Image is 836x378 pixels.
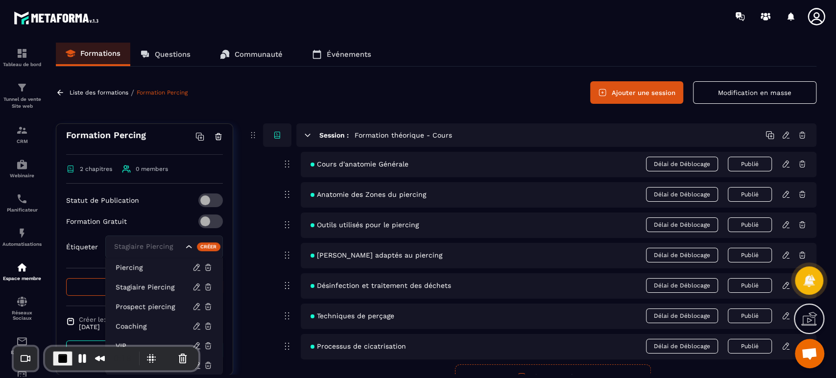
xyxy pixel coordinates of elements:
[319,131,349,139] h6: Session :
[16,159,28,170] img: automations
[155,50,191,59] p: Questions
[122,283,167,290] span: Suivi des élèves
[16,82,28,94] img: formation
[646,308,718,323] span: Délai de Déblocage
[66,217,127,225] p: Formation Gratuit
[728,278,772,293] button: Publié
[16,261,28,273] img: automations
[154,323,223,331] p: [DATE]
[16,193,28,205] img: scheduler
[728,217,772,232] button: Publié
[646,157,718,171] span: Délai de Déblocage
[2,173,42,178] p: Webinaire
[70,89,128,96] a: Liste des formations
[311,221,419,229] span: Outils utilisés pour le piercing
[2,276,42,281] p: Espace membre
[79,323,106,331] p: [DATE]
[2,350,42,355] p: E-mailing
[16,47,28,59] img: formation
[130,43,200,66] a: Questions
[131,88,134,97] span: /
[2,62,42,67] p: Tableau de bord
[2,151,42,186] a: automationsautomationsWebinaire
[728,339,772,354] button: Publié
[2,254,42,288] a: automationsautomationsEspace membre
[2,220,42,254] a: automationsautomationsAutomatisations
[728,248,772,262] button: Publié
[2,40,42,74] a: formationformationTableau de bord
[16,227,28,239] img: automations
[79,316,106,323] span: Créer le:
[311,282,451,289] span: Désinfection et traitement des déchets
[2,207,42,213] p: Planificateur
[56,43,130,66] a: Formations
[2,186,42,220] a: schedulerschedulerPlanificateur
[728,187,772,202] button: Publié
[235,50,283,59] p: Communauté
[66,128,146,142] h4: Formation Percing
[693,81,816,104] button: Modification en masse
[16,335,28,347] img: email
[137,89,188,96] a: Formation Percing
[646,187,718,202] span: Délai de Déblocage
[302,43,381,66] a: Événements
[2,310,42,321] p: Réseaux Sociaux
[154,316,223,323] span: Dernière modification:
[2,139,42,144] p: CRM
[210,43,292,66] a: Communauté
[105,236,223,258] div: Search for option
[66,278,223,296] button: Suivi des élèves
[795,339,824,368] div: Ouvrir le chat
[311,342,406,350] span: Processus de cicatrisation
[311,190,426,198] span: Anatomie des Zones du piercing
[66,340,223,360] a: Prévisualiser
[2,328,42,362] a: emailemailE-mailing
[2,74,42,117] a: formationformationTunnel de vente Site web
[646,339,718,354] span: Délai de Déblocage
[728,308,772,323] button: Publié
[311,251,442,259] span: [PERSON_NAME] adaptés au piercing
[728,157,772,171] button: Publié
[311,312,394,320] span: Techniques de perçage
[136,165,168,172] span: 0 members
[197,242,221,251] div: Créer
[2,288,42,328] a: social-networksocial-networkRéseaux Sociaux
[14,9,102,27] img: logo
[646,217,718,232] span: Délai de Déblocage
[112,241,183,252] input: Search for option
[646,248,718,262] span: Délai de Déblocage
[66,243,98,251] p: Étiqueter
[2,241,42,247] p: Automatisations
[80,49,120,58] p: Formations
[66,196,139,204] p: Statut de Publication
[16,296,28,307] img: social-network
[2,117,42,151] a: formationformationCRM
[2,96,42,110] p: Tunnel de vente Site web
[16,124,28,136] img: formation
[327,50,371,59] p: Événements
[311,160,408,168] span: Cours d'anatomie Générale
[590,81,683,104] button: Ajouter une session
[355,130,452,140] h5: Formation théorique - Cours
[646,278,718,293] span: Délai de Déblocage
[80,165,112,172] span: 2 chapitres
